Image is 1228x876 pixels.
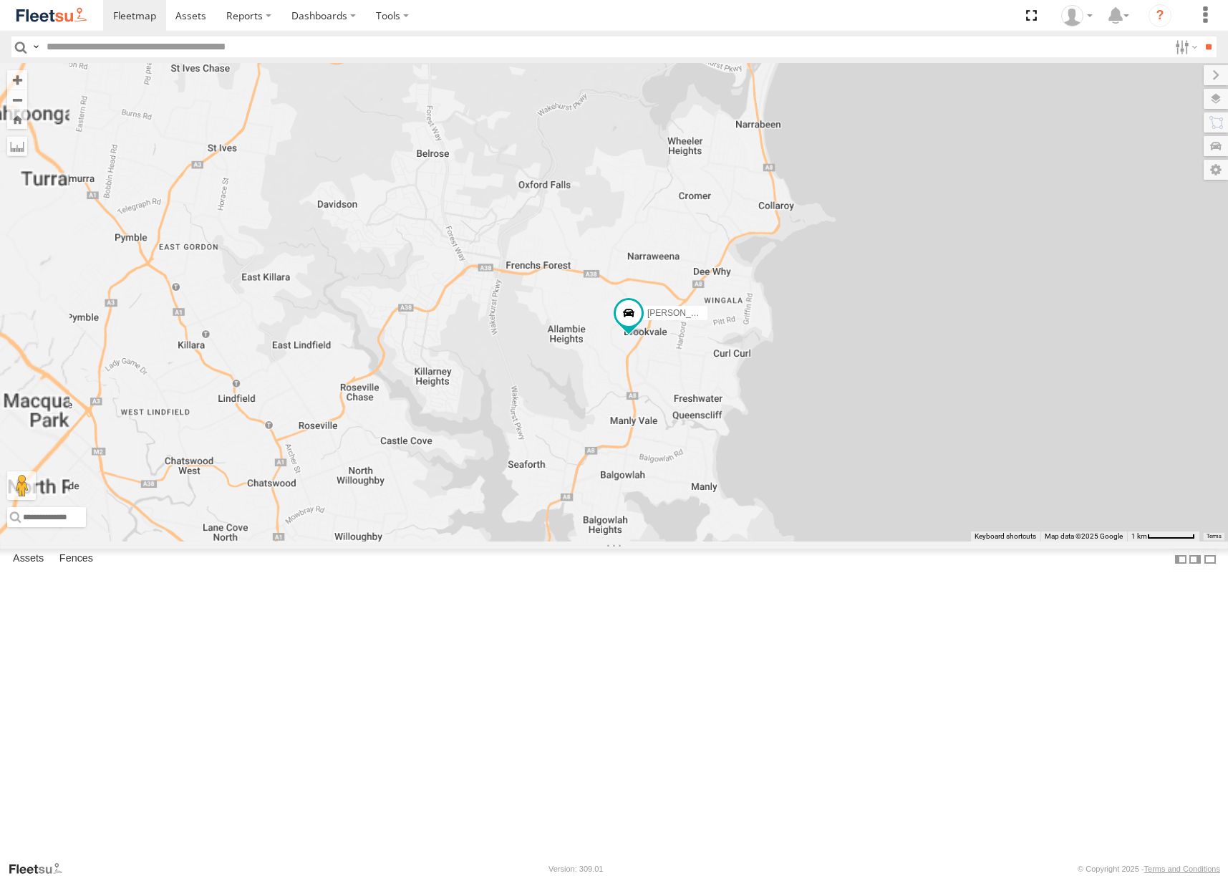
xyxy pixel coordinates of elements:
[8,862,74,876] a: Visit our Website
[7,136,27,156] label: Measure
[1045,532,1123,540] span: Map data ©2025 Google
[1203,549,1217,569] label: Hide Summary Table
[30,37,42,57] label: Search Query
[1174,549,1188,569] label: Dock Summary Table to the Left
[1078,865,1220,873] div: © Copyright 2025 -
[7,110,27,129] button: Zoom Home
[7,90,27,110] button: Zoom out
[7,70,27,90] button: Zoom in
[1127,531,1199,542] button: Map Scale: 1 km per 63 pixels
[14,6,89,25] img: fleetsu-logo-horizontal.svg
[1188,549,1202,569] label: Dock Summary Table to the Right
[1207,533,1222,539] a: Terms (opens in new tab)
[1056,5,1098,27] div: myBins Admin
[1131,532,1147,540] span: 1 km
[6,549,51,569] label: Assets
[647,308,717,318] span: [PERSON_NAME]
[7,471,36,500] button: Drag Pegman onto the map to open Street View
[548,865,603,873] div: Version: 309.01
[1204,160,1228,180] label: Map Settings
[1169,37,1200,57] label: Search Filter Options
[52,549,100,569] label: Fences
[1144,865,1220,873] a: Terms and Conditions
[975,531,1036,542] button: Keyboard shortcuts
[1149,4,1171,27] i: ?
